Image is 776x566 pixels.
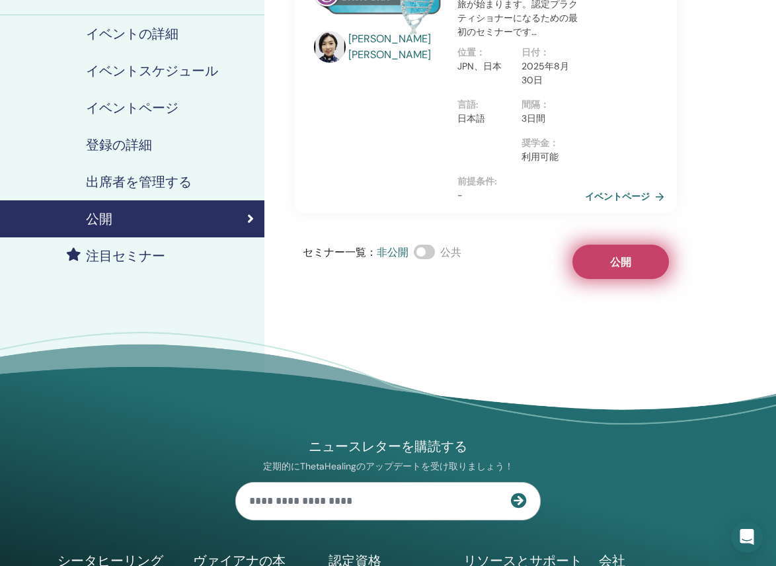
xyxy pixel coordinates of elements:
font: : [494,175,497,187]
font: : [476,99,479,110]
font: 登録の詳細 [86,136,152,153]
font: 奨学金 [522,137,549,149]
font: 前提条件 [457,175,494,187]
font: 定期的にThetaHealingのアップデートを受け取りましょう！ [263,460,514,472]
a: イベントページ [585,186,670,206]
font: 日付 [522,46,540,58]
font: ： [549,137,559,149]
font: 非公開 [377,245,408,259]
font: JPN、日本 [457,60,502,72]
img: default.jpg [314,31,346,63]
font: ： [476,46,485,58]
font: ： [540,99,549,110]
font: [PERSON_NAME] [348,48,431,61]
font: 利用可能 [522,151,559,163]
font: セミナー一覧 [303,245,366,259]
font: 2025年8月30日 [522,60,569,86]
font: 日本語 [457,112,485,124]
font: 間隔 [522,99,540,110]
font: 3日間 [522,112,545,124]
font: ニュースレターを購読する [309,438,467,455]
font: 公開 [86,210,112,227]
font: イベントスケジュール [86,62,218,79]
font: 言語 [457,99,476,110]
font: 位置 [457,46,476,58]
font: - [457,189,463,201]
font: 注目セミナー [86,247,165,264]
font: [PERSON_NAME] [348,32,431,46]
a: [PERSON_NAME] [PERSON_NAME] [348,31,444,63]
font: 公共 [440,245,461,259]
font: イベントページ [585,191,650,203]
font: ： [540,46,549,58]
button: 公開 [572,245,669,279]
font: 出席者を管理する [86,173,192,190]
font: ： [366,245,377,259]
div: インターコムメッセンジャーを開く [731,521,763,553]
font: イベントページ [86,99,178,116]
font: 公開 [610,255,631,269]
font: イベントの詳細 [86,25,178,42]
